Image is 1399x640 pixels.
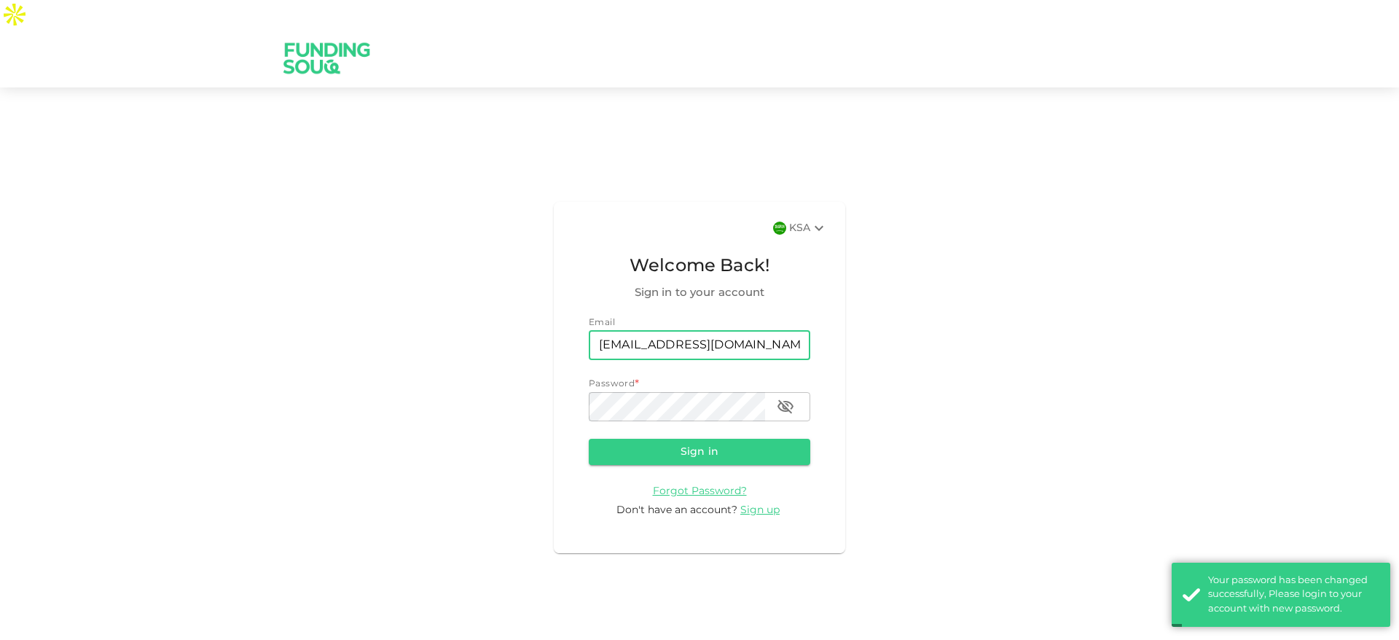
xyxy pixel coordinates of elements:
img: flag-sa.b9a346574cdc8950dd34b50780441f57.svg [773,222,786,235]
span: Password [589,380,635,389]
a: Forgot Password? [653,485,747,496]
a: logo [284,29,370,87]
img: logo [273,29,382,87]
input: password [589,392,765,421]
span: Forgot Password? [653,486,747,496]
span: Welcome Back! [589,253,810,281]
span: Email [589,319,615,327]
span: Sign in to your account [589,284,810,302]
div: KSA [789,219,828,237]
input: email [589,331,810,360]
span: Sign up [740,505,780,515]
div: Your password has been changed successfully, Please login to your account with new password. [1208,574,1379,617]
button: Sign in [589,439,810,465]
span: Don't have an account? [616,505,737,515]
